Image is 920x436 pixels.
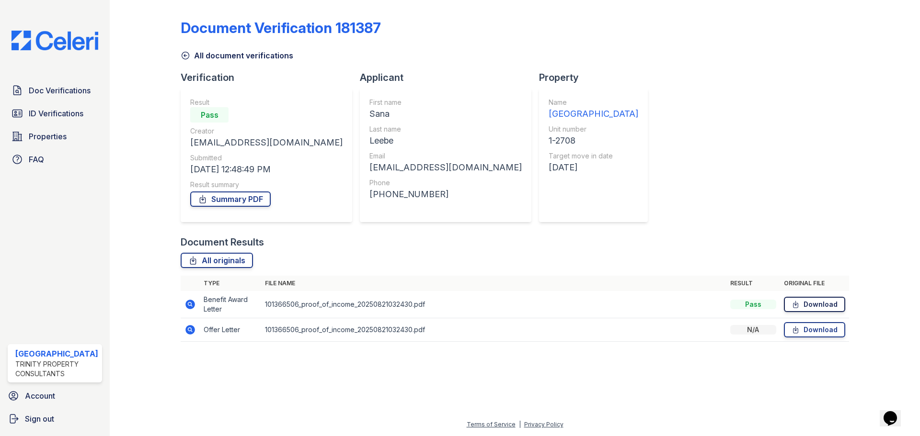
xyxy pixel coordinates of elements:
a: Privacy Policy [524,421,563,428]
span: Properties [29,131,67,142]
a: Account [4,386,106,405]
th: Original file [780,276,849,291]
div: Result [190,98,343,107]
a: Terms of Service [467,421,516,428]
div: Trinity Property Consultants [15,359,98,379]
div: N/A [730,325,776,335]
div: Verification [181,71,360,84]
div: Phone [369,178,522,188]
span: Account [25,390,55,402]
div: Target move in date [549,151,638,161]
div: [GEOGRAPHIC_DATA] [15,348,98,359]
th: Result [726,276,780,291]
div: Property [539,71,655,84]
span: FAQ [29,154,44,165]
div: Submitted [190,153,343,163]
a: Name [GEOGRAPHIC_DATA] [549,98,638,121]
a: Download [784,322,845,337]
a: FAQ [8,150,102,169]
div: Creator [190,126,343,136]
span: Sign out [25,413,54,425]
a: Sign out [4,409,106,428]
a: Doc Verifications [8,81,102,100]
div: Document Verification 181387 [181,19,381,36]
div: Sana [369,107,522,121]
a: Download [784,297,845,312]
iframe: chat widget [880,398,910,426]
div: [DATE] 12:48:49 PM [190,163,343,176]
td: 101366506_proof_of_income_20250821032430.pdf [261,291,726,318]
div: Leebe [369,134,522,147]
a: ID Verifications [8,104,102,123]
div: Document Results [181,235,264,249]
td: Benefit Award Letter [200,291,261,318]
div: 1-2708 [549,134,638,147]
span: Doc Verifications [29,85,91,96]
div: [EMAIL_ADDRESS][DOMAIN_NAME] [369,161,522,174]
td: 101366506_proof_of_income_20250821032430.pdf [261,318,726,342]
th: File name [261,276,726,291]
th: Type [200,276,261,291]
div: [PHONE_NUMBER] [369,188,522,201]
div: Name [549,98,638,107]
td: Offer Letter [200,318,261,342]
div: Last name [369,124,522,134]
div: Result summary [190,180,343,190]
div: Email [369,151,522,161]
div: Pass [730,300,776,309]
a: Summary PDF [190,191,271,207]
div: Pass [190,107,229,123]
span: ID Verifications [29,108,83,119]
div: [EMAIL_ADDRESS][DOMAIN_NAME] [190,136,343,149]
div: Applicant [360,71,539,84]
div: First name [369,98,522,107]
div: [DATE] [549,161,638,174]
a: All originals [181,253,253,268]
a: Properties [8,127,102,146]
div: | [519,421,521,428]
img: CE_Logo_Blue-a8612792a0a2168367f1c8372b55b34899dd931a85d93a1a3d3e32e68fde9ad4.png [4,31,106,50]
div: [GEOGRAPHIC_DATA] [549,107,638,121]
div: Unit number [549,124,638,134]
a: All document verifications [181,50,293,61]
